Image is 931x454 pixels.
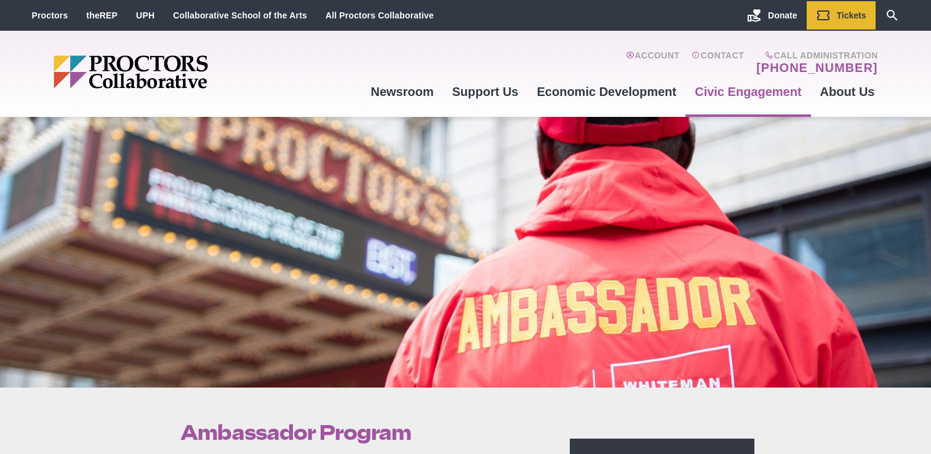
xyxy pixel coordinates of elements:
a: Donate [738,1,806,30]
a: [PHONE_NUMBER] [756,60,877,75]
a: theREP [86,10,118,20]
a: All Proctors Collaborative [326,10,434,20]
img: Proctors logo [54,55,303,89]
span: Call Administration [753,50,877,60]
a: Economic Development [528,75,686,108]
a: Proctors [32,10,68,20]
span: Tickets [837,10,866,20]
a: Support Us [443,75,528,108]
a: Contact [692,50,744,75]
span: Donate [768,10,797,20]
a: Search [876,1,909,30]
a: UPH [136,10,154,20]
a: Newsroom [361,75,442,108]
a: Tickets [807,1,876,30]
a: Civic Engagement [685,75,810,108]
a: About Us [811,75,884,108]
h1: Ambassador Program [180,421,542,444]
a: Collaborative School of the Arts [173,10,307,20]
a: Account [626,50,679,75]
